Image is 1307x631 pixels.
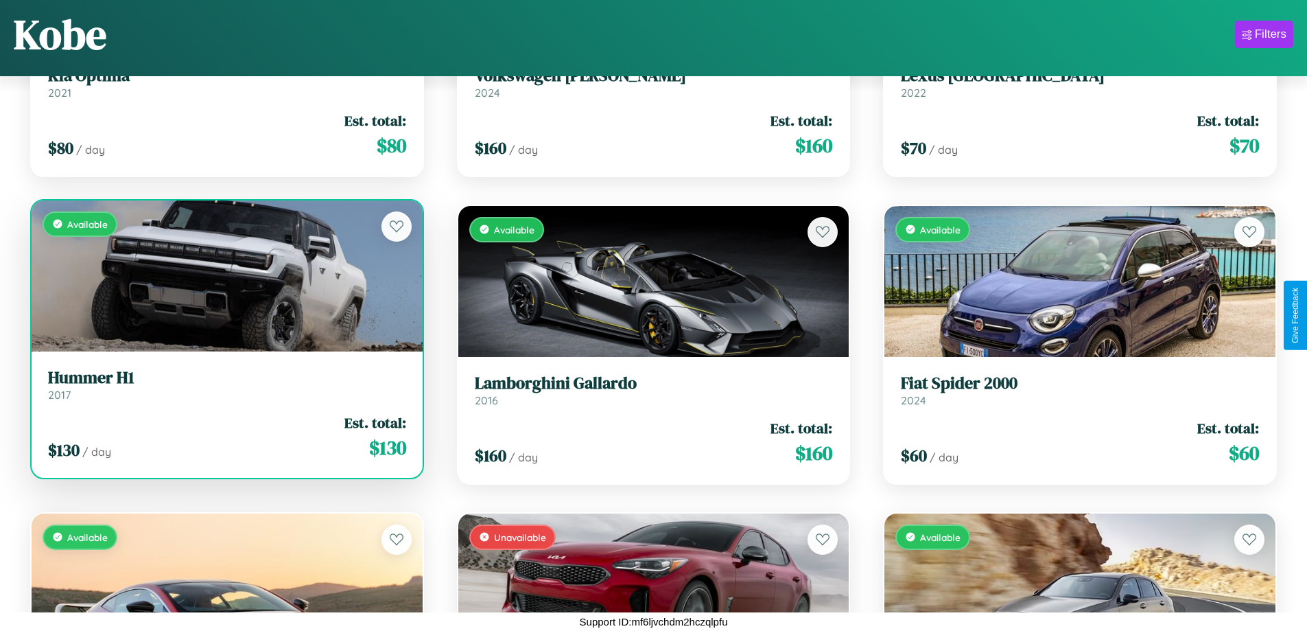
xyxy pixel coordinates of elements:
h3: Hummer H1 [48,368,406,388]
span: Available [920,224,961,236]
span: Unavailable [494,531,546,543]
span: $ 160 [475,444,506,467]
span: Est. total: [344,413,406,433]
span: $ 160 [795,439,832,467]
span: / day [76,143,105,157]
span: $ 130 [369,434,406,461]
span: $ 160 [795,132,832,159]
span: 2021 [48,86,71,100]
div: Filters [1255,27,1286,41]
span: 2017 [48,388,71,402]
span: $ 130 [48,439,80,461]
span: 2024 [475,86,500,100]
span: $ 80 [377,132,406,159]
h3: Kia Optima [48,66,406,86]
span: $ 60 [901,444,927,467]
button: Filters [1235,21,1293,48]
span: / day [509,143,538,157]
a: Lamborghini Gallardo2016 [475,374,833,407]
h3: Lexus [GEOGRAPHIC_DATA] [901,66,1259,86]
span: 2022 [901,86,926,100]
span: / day [82,445,111,459]
div: Give Feedback [1291,288,1300,343]
span: $ 60 [1229,439,1259,467]
span: $ 70 [901,137,926,159]
a: Volkswagen [PERSON_NAME]2024 [475,66,833,100]
span: Available [67,218,108,230]
span: $ 160 [475,137,506,159]
span: $ 70 [1229,132,1259,159]
h3: Lamborghini Gallardo [475,374,833,393]
span: Available [920,531,961,543]
span: $ 80 [48,137,73,159]
span: Available [67,531,108,543]
a: Kia Optima2021 [48,66,406,100]
span: 2024 [901,393,926,407]
span: / day [929,143,958,157]
span: Est. total: [770,418,832,438]
a: Fiat Spider 20002024 [901,374,1259,407]
h3: Volkswagen [PERSON_NAME] [475,66,833,86]
span: Est. total: [770,111,832,130]
span: / day [930,450,958,464]
h3: Fiat Spider 2000 [901,374,1259,393]
a: Lexus [GEOGRAPHIC_DATA]2022 [901,66,1259,100]
h1: Kobe [14,6,106,62]
span: Est. total: [1197,418,1259,438]
a: Hummer H12017 [48,368,406,402]
span: / day [509,450,538,464]
p: Support ID: mf6ljvchdm2hczqlpfu [580,612,728,631]
span: Est. total: [344,111,406,130]
span: Est. total: [1197,111,1259,130]
span: Available [494,224,534,236]
span: 2016 [475,393,498,407]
